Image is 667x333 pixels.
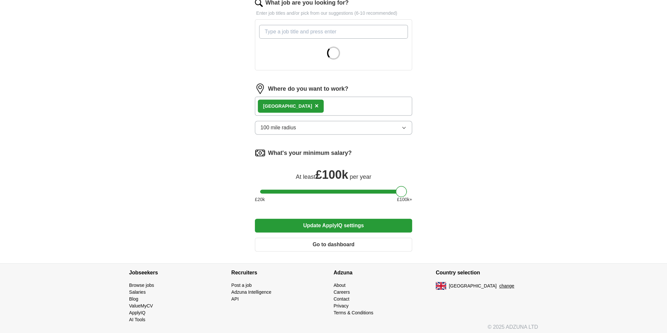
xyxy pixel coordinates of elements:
a: AI Tools [129,317,145,322]
a: ValueMyCV [129,303,153,308]
span: £ 20 k [255,196,265,203]
a: Privacy [333,303,349,308]
a: ApplyIQ [129,310,145,315]
span: £ 100k [315,168,348,181]
a: Adzuna Intelligence [231,289,271,295]
button: Go to dashboard [255,238,412,251]
button: change [499,283,514,289]
a: Terms & Conditions [333,310,373,315]
a: Browse jobs [129,283,154,288]
p: Enter job titles and/or pick from our suggestions (6-10 recommended) [255,10,412,17]
span: per year [350,174,371,180]
a: Contact [333,296,349,302]
span: [GEOGRAPHIC_DATA] [449,283,497,289]
a: About [333,283,346,288]
a: Salaries [129,289,146,295]
a: Blog [129,296,138,302]
label: Where do you want to work? [268,84,348,93]
span: At least [296,174,315,180]
img: location.png [255,83,265,94]
a: Careers [333,289,350,295]
div: [GEOGRAPHIC_DATA] [263,103,312,110]
button: × [315,101,319,111]
h4: Country selection [436,264,538,282]
button: Update ApplyIQ settings [255,219,412,232]
label: What's your minimum salary? [268,149,352,157]
button: 100 mile radius [255,121,412,135]
img: salary.png [255,148,265,158]
a: Post a job [231,283,252,288]
img: UK flag [436,282,446,290]
span: 100 mile radius [260,124,296,132]
span: £ 100 k+ [397,196,412,203]
span: × [315,102,319,109]
input: Type a job title and press enter [259,25,408,39]
a: API [231,296,239,302]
